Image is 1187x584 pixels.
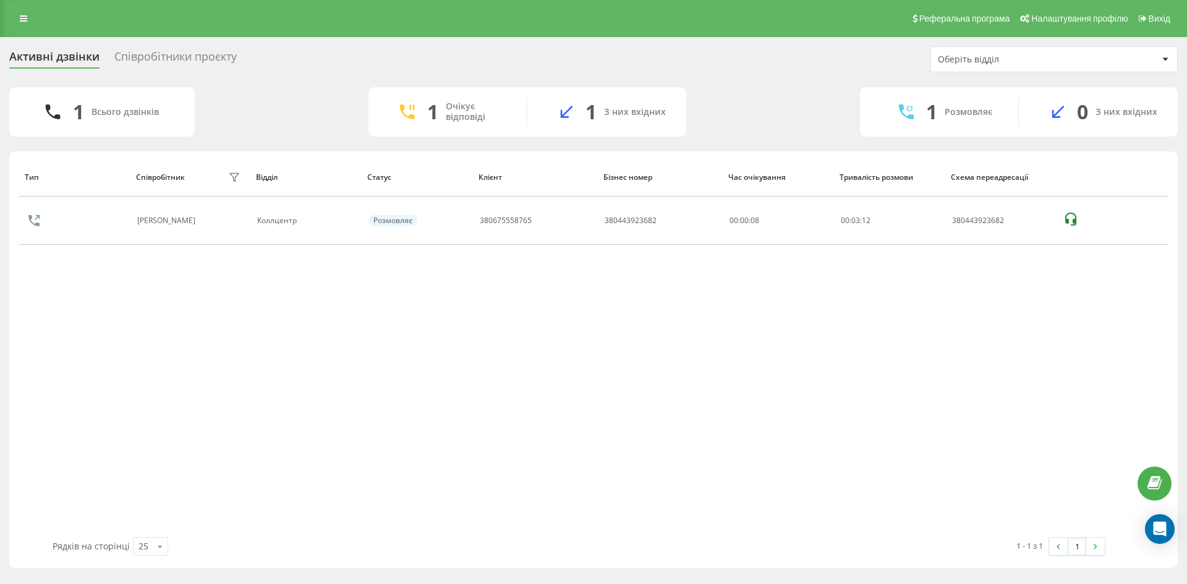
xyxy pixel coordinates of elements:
div: Відділ [256,173,355,182]
div: Розмовляє [368,215,417,226]
div: 1 [427,100,438,124]
div: Статус [367,173,467,182]
div: 1 - 1 з 1 [1016,540,1043,552]
div: Очікує відповіді [446,101,508,122]
div: 380675558765 [480,216,532,225]
span: Рядків на сторінці [53,540,130,552]
span: Вихід [1149,14,1170,23]
div: Розмовляє [945,107,992,117]
div: З них вхідних [1096,107,1157,117]
div: Всього дзвінків [91,107,159,117]
div: 380443923682 [605,216,657,225]
div: З них вхідних [604,107,666,117]
div: Схема переадресації [951,173,1050,182]
div: Клієнт [479,173,592,182]
div: 1 [73,100,84,124]
div: 380443923682 [952,216,1050,225]
span: 00 [841,215,849,226]
div: 00:00:08 [730,216,827,225]
div: Час очікування [728,173,828,182]
div: Тип [25,173,124,182]
div: : : [841,216,870,225]
a: 1 [1068,538,1086,555]
div: 1 [585,100,597,124]
div: Коллцентр [257,216,355,225]
div: 1 [926,100,937,124]
div: [PERSON_NAME] [137,216,198,225]
span: 12 [862,215,870,226]
div: 0 [1077,100,1088,124]
div: 25 [138,540,148,552]
span: Реферальна програма [919,14,1010,23]
span: 03 [851,215,860,226]
div: Тривалість розмови [840,173,939,182]
div: Співробітники проєкту [114,50,237,69]
div: Співробітник [136,173,185,182]
div: Open Intercom Messenger [1145,514,1175,544]
span: Налаштування профілю [1031,14,1128,23]
div: Активні дзвінки [9,50,100,69]
div: Бізнес номер [603,173,717,182]
div: Оберіть відділ [938,54,1086,65]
